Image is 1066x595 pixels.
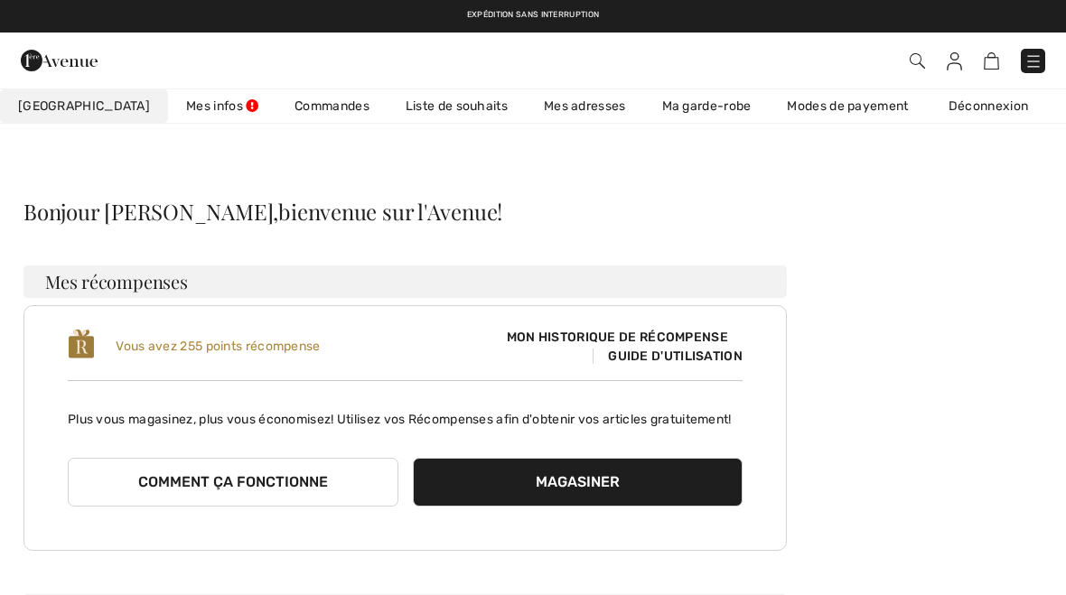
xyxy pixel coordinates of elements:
[18,97,150,116] span: [GEOGRAPHIC_DATA]
[388,89,526,123] a: Liste de souhaits
[984,52,999,70] img: Panier d'achat
[21,42,98,79] img: 1ère Avenue
[23,265,787,298] h3: Mes récompenses
[413,458,743,507] button: Magasiner
[68,458,398,507] button: Comment ça fonctionne
[593,349,743,364] span: Guide d'utilisation
[492,328,743,347] span: Mon historique de récompense
[526,89,644,123] a: Mes adresses
[276,89,388,123] a: Commandes
[23,200,787,222] div: Bonjour [PERSON_NAME],
[168,89,276,123] a: Mes infos
[930,89,1064,123] a: Déconnexion
[68,328,95,360] img: loyalty_logo_r.svg
[1024,52,1043,70] img: Menu
[68,395,743,429] p: Plus vous magasinez, plus vous économisez! Utilisez vos Récompenses afin d'obtenir vos articles g...
[910,53,925,69] img: Recherche
[21,51,98,68] a: 1ère Avenue
[644,89,770,123] a: Ma garde-robe
[769,89,926,123] a: Modes de payement
[278,197,502,226] span: bienvenue sur l'Avenue!
[116,339,320,354] span: Vous avez 255 points récompense
[947,52,962,70] img: Mes infos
